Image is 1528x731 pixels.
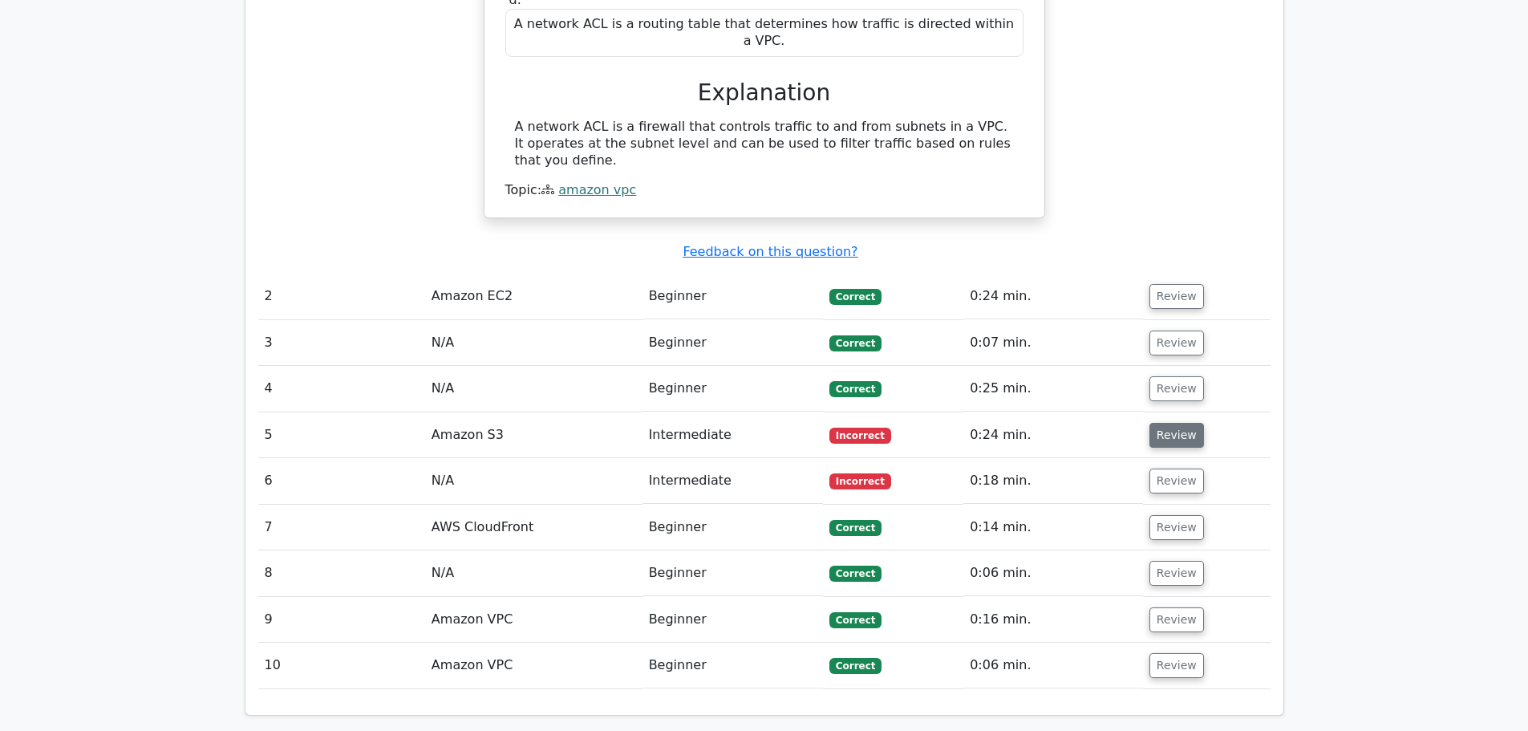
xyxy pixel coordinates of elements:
[963,643,1143,688] td: 0:06 min.
[963,320,1143,366] td: 0:07 min.
[1149,284,1204,309] button: Review
[829,612,882,628] span: Correct
[425,458,642,504] td: N/A
[258,412,425,458] td: 5
[642,505,823,550] td: Beginner
[963,505,1143,550] td: 0:14 min.
[829,381,882,397] span: Correct
[829,658,882,674] span: Correct
[425,643,642,688] td: Amazon VPC
[505,9,1023,57] div: A network ACL is a routing table that determines how traffic is directed within a VPC.
[642,597,823,643] td: Beginner
[258,597,425,643] td: 9
[258,550,425,596] td: 8
[1149,469,1204,493] button: Review
[1149,423,1204,448] button: Review
[963,274,1143,319] td: 0:24 min.
[963,550,1143,596] td: 0:06 min.
[1149,331,1204,355] button: Review
[505,182,1023,199] div: Topic:
[829,473,891,489] span: Incorrect
[829,566,882,582] span: Correct
[642,643,823,688] td: Beginner
[558,182,636,197] a: amazon vpc
[829,289,882,305] span: Correct
[829,335,882,351] span: Correct
[829,428,891,444] span: Incorrect
[1149,515,1204,540] button: Review
[963,366,1143,412] td: 0:25 min.
[425,274,642,319] td: Amazon EC2
[258,458,425,504] td: 6
[258,643,425,688] td: 10
[425,412,642,458] td: Amazon S3
[963,458,1143,504] td: 0:18 min.
[515,119,1014,169] div: A network ACL is a firewall that controls traffic to and from subnets in a VPC. It operates at th...
[425,597,642,643] td: Amazon VPC
[258,274,425,319] td: 2
[425,320,642,366] td: N/A
[1149,653,1204,678] button: Review
[425,505,642,550] td: AWS CloudFront
[642,274,823,319] td: Beginner
[515,79,1014,107] h3: Explanation
[425,366,642,412] td: N/A
[642,320,823,366] td: Beginner
[642,550,823,596] td: Beginner
[683,244,857,259] a: Feedback on this question?
[1149,607,1204,632] button: Review
[963,597,1143,643] td: 0:16 min.
[258,366,425,412] td: 4
[829,520,882,536] span: Correct
[258,320,425,366] td: 3
[1149,561,1204,586] button: Review
[642,366,823,412] td: Beginner
[425,550,642,596] td: N/A
[963,412,1143,458] td: 0:24 min.
[642,458,823,504] td: Intermediate
[642,412,823,458] td: Intermediate
[258,505,425,550] td: 7
[1149,376,1204,401] button: Review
